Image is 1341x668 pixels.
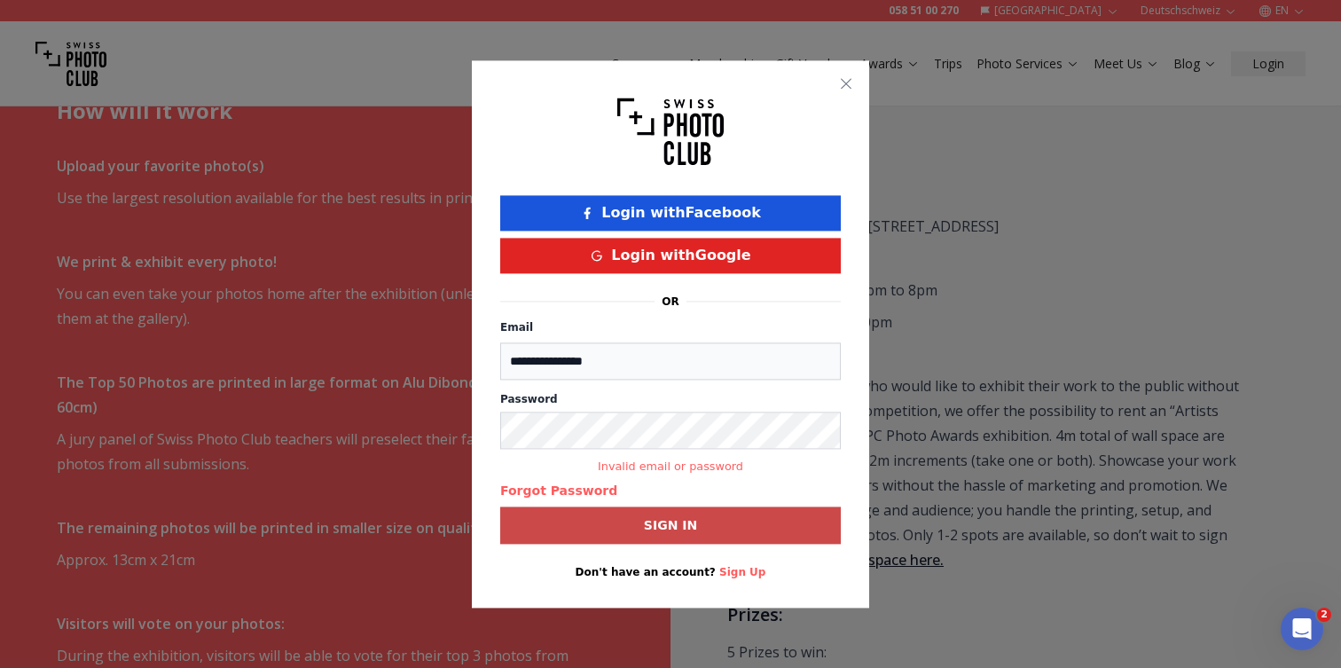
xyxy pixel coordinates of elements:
label: Email [500,321,533,334]
button: Login withGoogle [500,238,841,273]
iframe: Intercom live chat [1281,608,1323,650]
span: 2 [1317,608,1331,622]
img: Swiss photo club [617,89,724,174]
label: Password [500,392,841,406]
p: or [662,295,678,309]
button: Forgot Password [500,482,617,499]
small: Invalid email or password [500,458,841,475]
p: Don't have an account? [500,565,841,579]
button: Sign Up [719,565,765,579]
button: Sign in [500,507,841,544]
button: Login withFacebook [500,195,841,231]
b: Sign in [644,516,697,534]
